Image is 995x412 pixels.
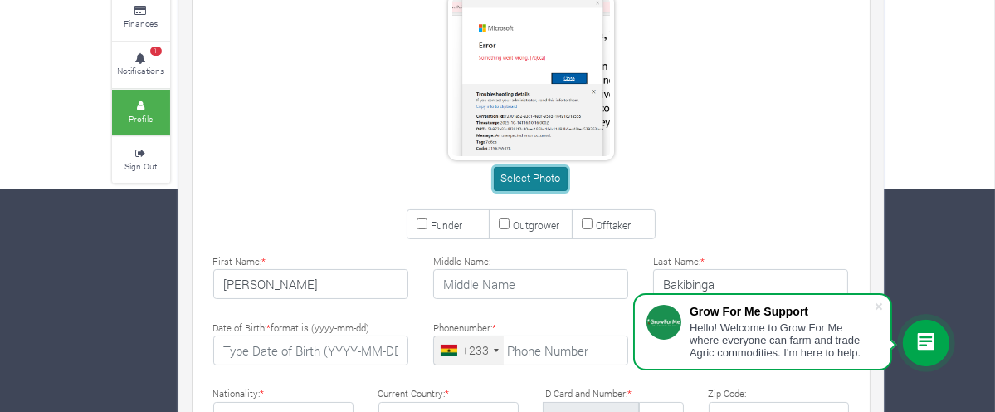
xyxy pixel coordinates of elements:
[150,47,162,56] span: 1
[433,269,628,299] input: Middle Name
[431,218,462,232] small: Funder
[462,341,489,359] div: +233
[124,17,158,29] small: Finances
[596,218,631,232] small: Offtaker
[433,336,628,365] input: Phone Number
[709,387,747,401] label: Zip Code:
[499,218,510,229] input: Outgrower
[378,387,450,401] label: Current Country:
[129,113,153,125] small: Profile
[434,336,504,365] div: Ghana (Gaana): +233
[544,387,632,401] label: ID Card and Number:
[213,321,370,336] label: Date of Birth: format is (yyyy-mm-dd)
[124,160,157,172] small: Sign Out
[112,42,170,88] a: 1 Notifications
[690,321,874,359] div: Hello! Welcome to Grow For Me where everyone can farm and trade Agric commodities. I'm here to help.
[213,336,408,365] input: Type Date of Birth (YYYY-MM-DD)
[433,255,490,269] label: Middle Name:
[417,218,427,229] input: Funder
[513,218,559,232] small: Outgrower
[117,65,164,76] small: Notifications
[653,255,705,269] label: Last Name:
[112,137,170,183] a: Sign Out
[112,90,170,135] a: Profile
[494,167,568,191] button: Select Photo
[690,305,874,318] div: Grow For Me Support
[213,387,265,401] label: Nationality:
[582,218,593,229] input: Offtaker
[213,255,266,269] label: First Name:
[213,269,408,299] input: First Name
[653,269,848,299] input: Last Name
[433,321,496,336] label: Phonenumber:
